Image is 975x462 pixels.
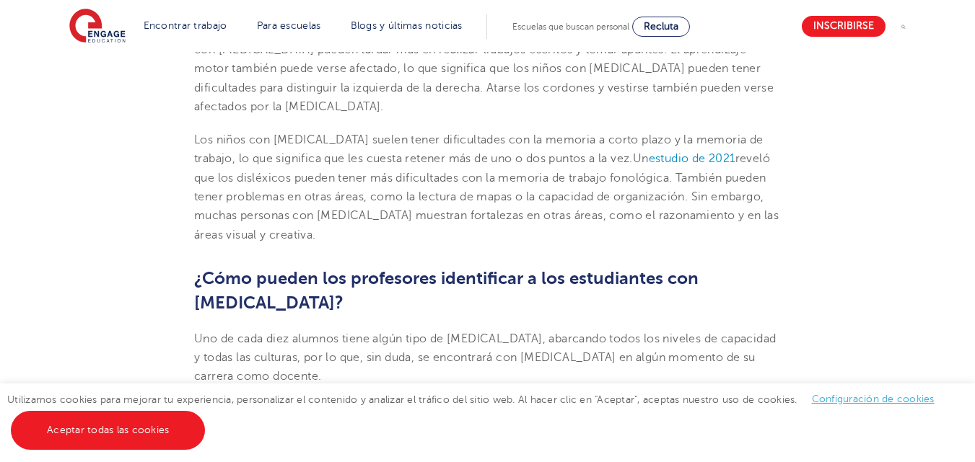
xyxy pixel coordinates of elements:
font: Los niños con [MEDICAL_DATA] suelen tener dificultades con la memoria a corto plazo y la memoria ... [194,133,764,165]
font: Utilizamos cookies para mejorar tu experiencia, personalizar el contenido y analizar el tráfico d... [7,394,797,405]
a: Blogs y últimas noticias [351,20,463,31]
a: Configuración de cookies [812,394,935,404]
font: reveló que los disléxicos pueden tener más dificultades con la memoria de trabajo fonológica [194,152,770,184]
font: Recluta [644,21,678,32]
a: Encontrar trabajo [144,20,227,31]
a: Aceptar todas las cookies [11,411,205,450]
img: Educación comprometida [69,9,126,45]
font: Uno de cada diez alumnos tiene algún tipo de [MEDICAL_DATA], abarcando todos los niveles de capac... [194,332,776,383]
a: Inscribirse [802,16,886,37]
a: estudio de 2021 [649,152,735,165]
font: ¿Cómo pueden los profesores identificar a los estudiantes con [MEDICAL_DATA]? [194,268,699,313]
font: Aceptar todas las cookies [47,425,169,435]
a: Para escuelas [257,20,321,31]
font: Escuelas que buscan personal [512,22,629,32]
font: Un [633,152,649,165]
font: . También pueden tener problemas en otras áreas, como la lectura de mapas o la capacidad de organ... [194,172,779,241]
a: Recluta [632,17,690,37]
font: Inscribirse [813,21,874,32]
font: La [MEDICAL_DATA] afecta principalmente la lectura, la escritura y la ortografía. Como resultado,... [194,25,778,113]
